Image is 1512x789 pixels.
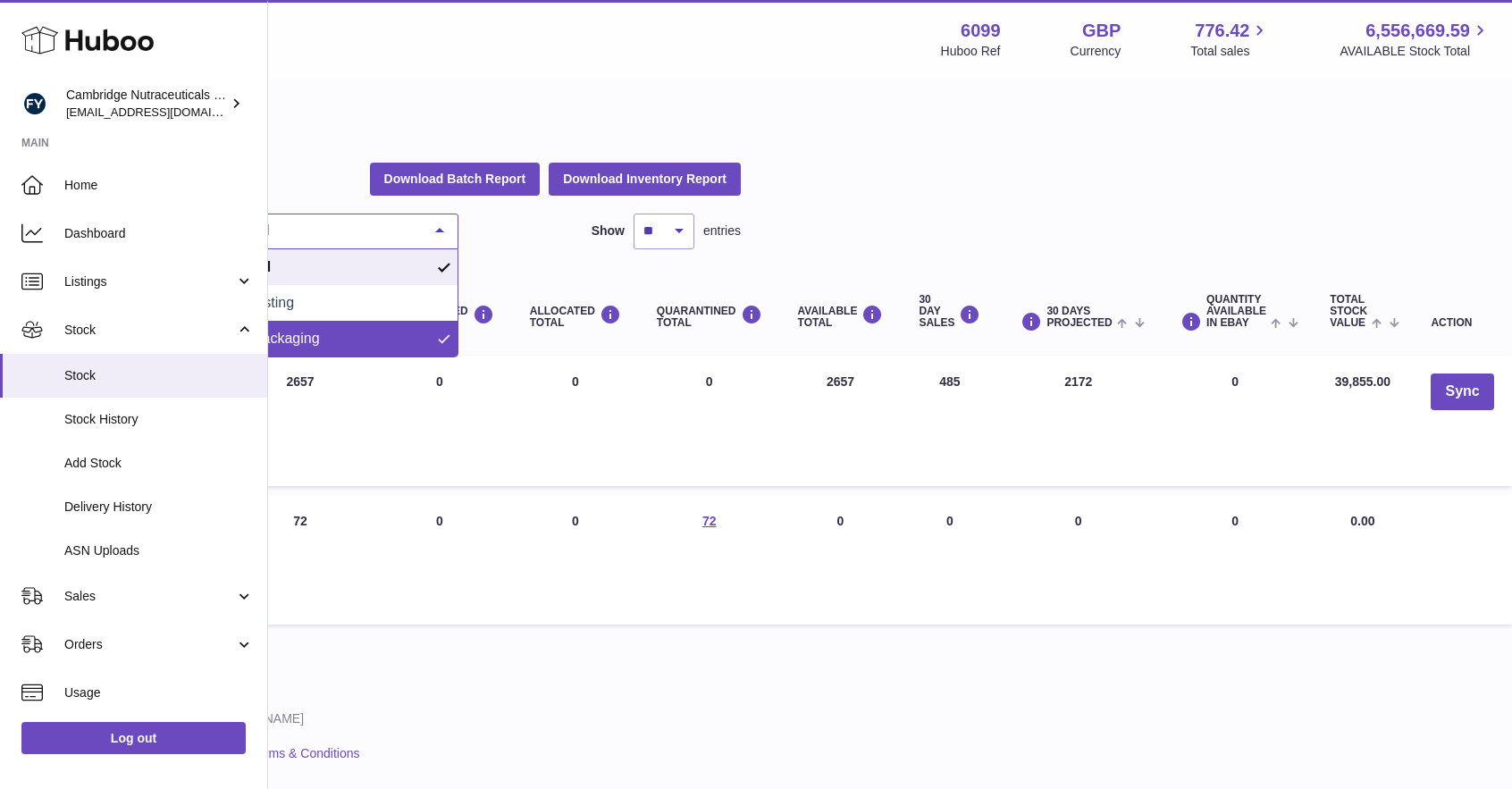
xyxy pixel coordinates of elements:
strong: 6099 [961,19,1001,43]
td: 2657 [233,356,367,486]
td: 0 [1158,495,1312,625]
td: 2172 [998,356,1158,486]
div: Cambridge Nutraceuticals Ltd [66,87,227,121]
span: Stock [64,322,235,339]
span: 30 DAYS PROJECTED [1046,306,1112,329]
span: Listings [64,273,235,290]
button: Download Batch Report [370,163,541,195]
td: 0 [780,495,902,625]
span: Stock [64,367,254,384]
a: 6,556,669.59 AVAILABLE Stock Total [1340,19,1491,60]
span: 6,556,669.59 [1365,19,1470,43]
span: [EMAIL_ADDRESS][DOMAIN_NAME] [66,105,263,119]
span: Sales [64,588,235,605]
span: Orders [64,636,235,653]
span: Stock History [64,411,254,428]
span: Delivery History [64,499,254,516]
span: Dashboard [64,225,254,242]
a: Log out [21,722,246,754]
label: Show [592,222,625,239]
span: 39,855.00 [1335,374,1390,389]
div: Action [1431,317,1493,329]
span: AVAILABLE Stock Total [1340,43,1491,60]
td: 0 [1158,356,1312,486]
span: Total sales [1190,43,1270,60]
span: entries [703,222,741,239]
span: Home [64,177,254,194]
td: 2657 [780,356,902,486]
td: 0 [901,495,998,625]
span: ASN Uploads [64,542,254,559]
td: 0 [367,495,512,625]
td: 0 [998,495,1158,625]
div: 30 DAY SALES [919,294,980,330]
span: Packaging [253,331,320,346]
a: 72 [702,514,717,528]
span: 0 [706,374,713,389]
td: 0 [512,356,639,486]
td: 0 [367,356,512,486]
strong: GBP [1082,19,1121,43]
a: 776.42 Total sales [1190,19,1270,60]
div: Huboo Ref [941,43,1001,60]
span: Listing [253,295,294,310]
td: 72 [233,495,367,625]
a: Service Terms & Conditions [206,746,360,760]
td: 485 [901,356,998,486]
span: Total stock value [1330,294,1367,330]
div: AVAILABLE Total [798,305,884,329]
img: huboo@camnutra.com [21,90,48,117]
div: ALLOCATED Total [530,305,621,329]
span: Usage [64,684,254,701]
span: 0.00 [1350,514,1374,528]
div: Currency [1071,43,1121,60]
button: Download Inventory Report [549,163,741,195]
button: Sync [1431,374,1493,410]
span: Add Stock [64,455,254,472]
span: All [249,222,422,239]
span: Quantity Available in eBay [1206,294,1266,330]
div: QUARANTINED Total [657,305,762,329]
span: 776.42 [1195,19,1249,43]
td: 0 [512,495,639,625]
